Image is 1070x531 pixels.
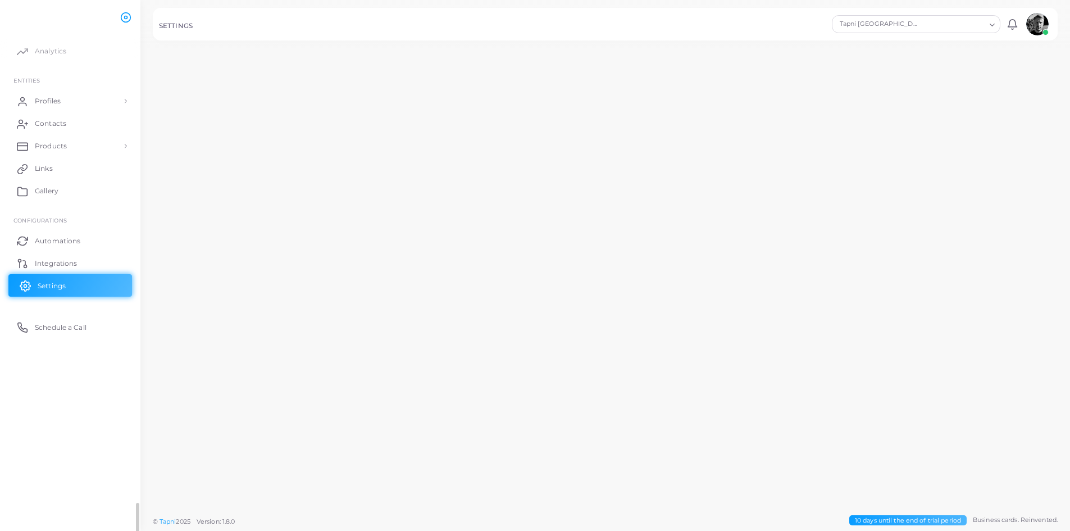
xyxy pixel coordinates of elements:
[1026,13,1049,35] img: avatar
[8,180,132,202] a: Gallery
[8,252,132,274] a: Integrations
[153,517,235,527] span: ©
[8,112,132,135] a: Contacts
[13,77,40,84] span: ENTITIES
[8,90,132,112] a: Profiles
[921,18,985,30] input: Search for option
[35,141,67,151] span: Products
[973,515,1058,525] span: Business cards. Reinvented.
[838,19,919,30] span: Tapni [GEOGRAPHIC_DATA]
[38,281,66,291] span: Settings
[1023,13,1051,35] a: avatar
[13,217,67,224] span: Configurations
[8,316,132,338] a: Schedule a Call
[160,518,176,525] a: Tapni
[849,515,967,526] span: 10 days until the end of trial period
[35,46,66,56] span: Analytics
[159,22,193,30] h5: SETTINGS
[832,15,1000,33] div: Search for option
[35,119,66,129] span: Contacts
[35,236,80,246] span: Automations
[8,40,132,62] a: Analytics
[35,96,61,106] span: Profiles
[8,229,132,252] a: Automations
[35,258,77,269] span: Integrations
[8,274,132,297] a: Settings
[35,186,58,196] span: Gallery
[35,164,53,174] span: Links
[176,517,190,527] span: 2025
[8,157,132,180] a: Links
[35,323,86,333] span: Schedule a Call
[197,518,235,525] span: Version: 1.8.0
[8,135,132,157] a: Products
